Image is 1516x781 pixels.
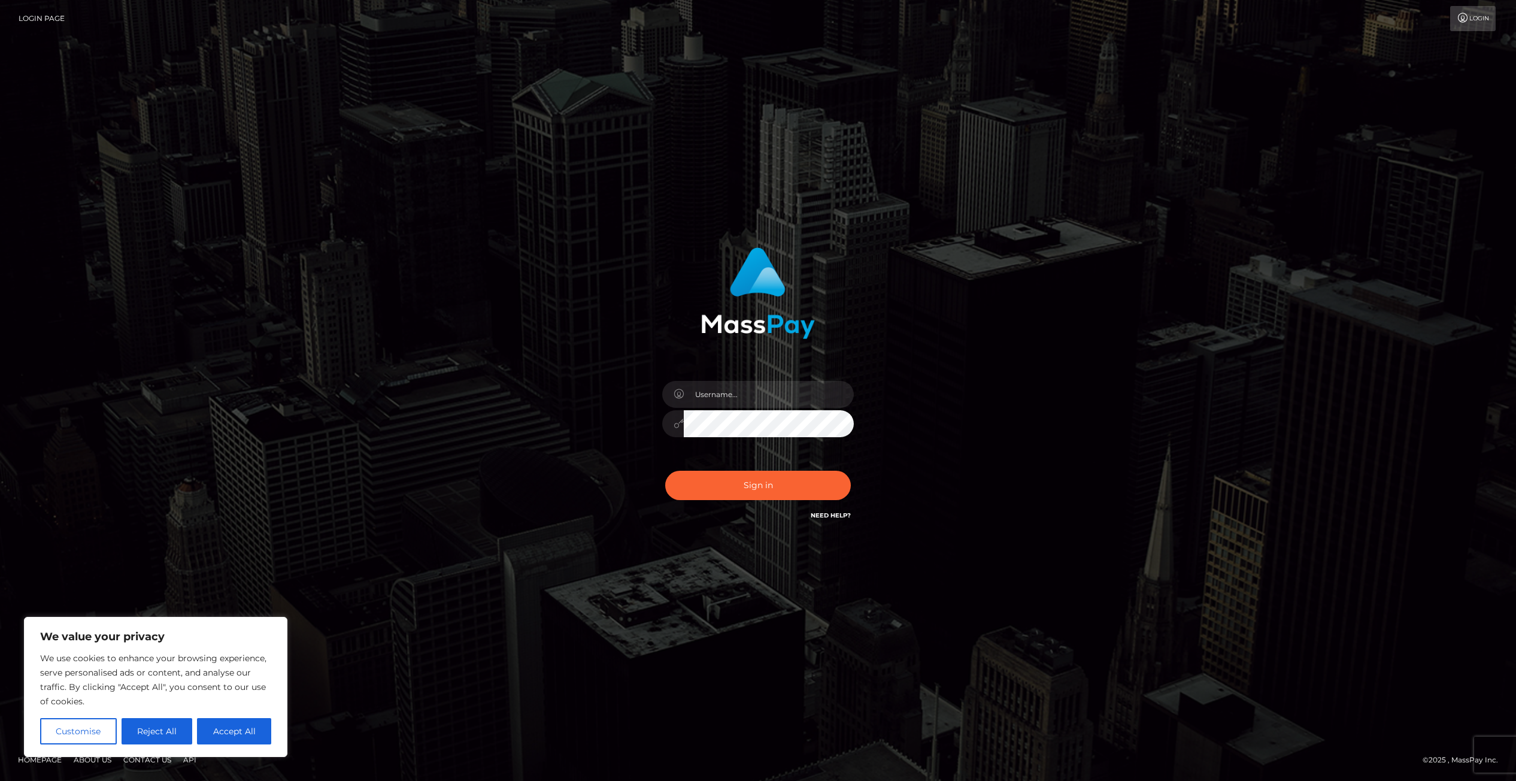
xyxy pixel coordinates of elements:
div: We value your privacy [24,617,287,757]
a: About Us [69,750,116,769]
a: Need Help? [811,511,851,519]
input: Username... [684,381,854,408]
p: We use cookies to enhance your browsing experience, serve personalised ads or content, and analys... [40,651,271,709]
p: We value your privacy [40,629,271,644]
button: Reject All [122,718,193,744]
button: Customise [40,718,117,744]
a: Homepage [13,750,66,769]
a: Login [1450,6,1496,31]
a: Login Page [19,6,65,31]
button: Sign in [665,471,851,500]
a: Contact Us [119,750,176,769]
div: © 2025 , MassPay Inc. [1423,753,1507,767]
button: Accept All [197,718,271,744]
a: API [178,750,201,769]
img: MassPay Login [701,247,815,339]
